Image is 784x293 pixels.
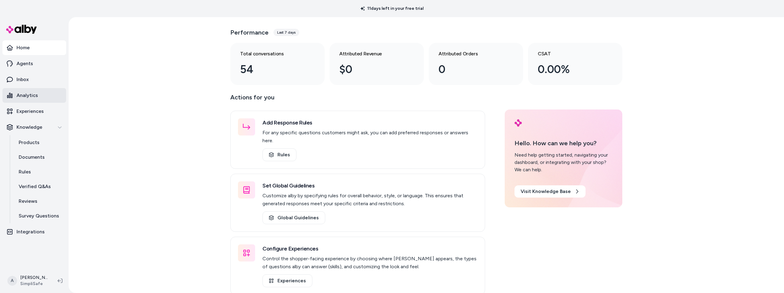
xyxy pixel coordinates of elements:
[262,118,477,127] h3: Add Response Rules
[514,139,612,148] p: Hello. How can we help you?
[2,56,66,71] a: Agents
[2,40,66,55] a: Home
[17,76,29,83] p: Inbox
[13,135,66,150] a: Products
[17,108,44,115] p: Experiences
[240,50,305,57] h3: Total conversations
[339,61,404,78] div: $0
[17,228,45,236] p: Integrations
[20,281,48,287] span: SimpliSafe
[13,165,66,179] a: Rules
[262,211,325,224] a: Global Guidelines
[262,244,477,253] h3: Configure Experiences
[19,139,40,146] p: Products
[514,185,586,198] a: Visit Knowledge Base
[528,43,622,85] a: CSAT 0.00%
[514,119,522,127] img: alby Logo
[17,92,38,99] p: Analytics
[19,168,31,176] p: Rules
[19,212,59,220] p: Survey Questions
[4,271,53,291] button: A[PERSON_NAME]SimpliSafe
[20,275,48,281] p: [PERSON_NAME]
[262,148,296,161] a: Rules
[262,255,477,271] p: Control the shopper-facing experience by choosing where [PERSON_NAME] appears, the types of quest...
[273,29,299,36] div: Last 7 days
[230,28,269,37] h3: Performance
[7,276,17,286] span: A
[13,150,66,165] a: Documents
[538,50,603,57] h3: CSAT
[240,61,305,78] div: 54
[439,50,503,57] h3: Attributed Orders
[17,124,42,131] p: Knowledge
[230,43,325,85] a: Total conversations 54
[357,6,427,12] p: 11 days left in your free trial
[2,224,66,239] a: Integrations
[17,44,30,51] p: Home
[2,88,66,103] a: Analytics
[2,120,66,135] button: Knowledge
[13,209,66,223] a: Survey Questions
[429,43,523,85] a: Attributed Orders 0
[262,274,312,287] a: Experiences
[330,43,424,85] a: Attributed Revenue $0
[17,60,33,67] p: Agents
[6,25,37,34] img: alby Logo
[2,104,66,119] a: Experiences
[538,61,603,78] div: 0.00%
[2,72,66,87] a: Inbox
[19,154,45,161] p: Documents
[439,61,503,78] div: 0
[13,179,66,194] a: Verified Q&As
[230,92,485,107] p: Actions for you
[13,194,66,209] a: Reviews
[262,181,477,190] h3: Set Global Guidelines
[262,129,477,145] p: For any specific questions customers might ask, you can add preferred responses or answers here.
[339,50,404,57] h3: Attributed Revenue
[19,198,37,205] p: Reviews
[262,192,477,208] p: Customize alby by specifying rules for overall behavior, style, or language. This ensures that ge...
[19,183,51,190] p: Verified Q&As
[514,151,612,173] div: Need help getting started, navigating your dashboard, or integrating with your shop? We can help.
